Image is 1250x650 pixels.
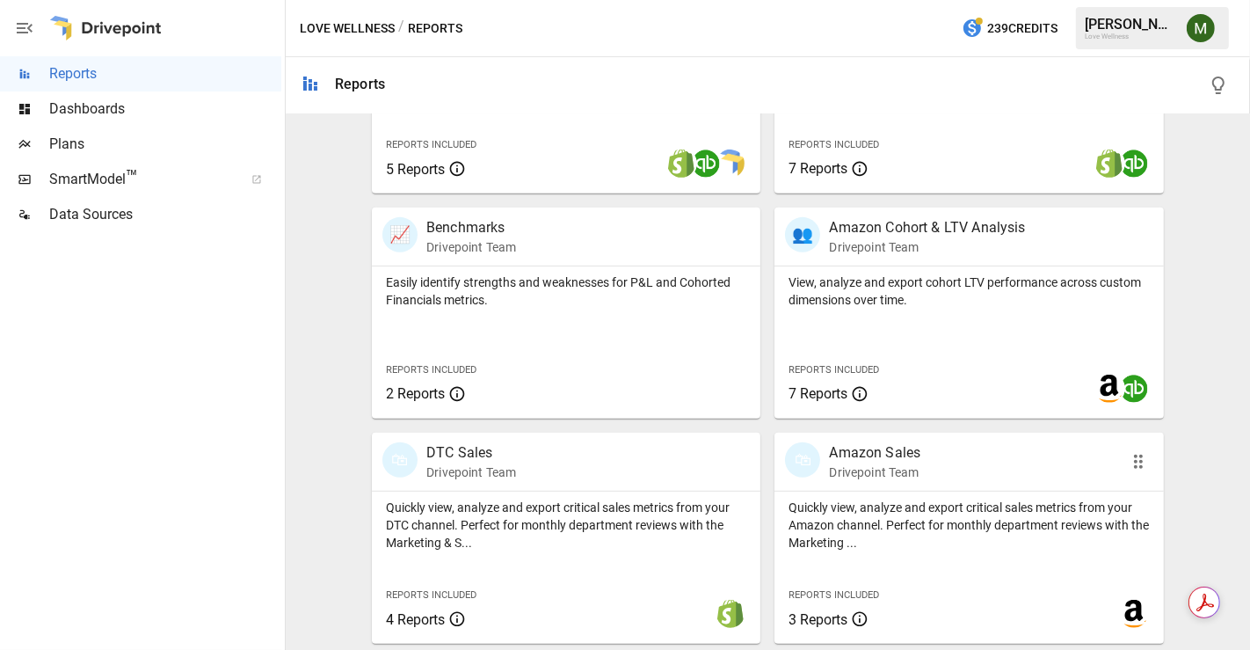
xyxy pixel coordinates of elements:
[789,274,1149,309] p: View, analyze and export cohort LTV performance across custom dimensions over time.
[386,139,476,150] span: Reports Included
[987,18,1057,40] span: 239 Credits
[1176,4,1225,53] button: Meredith Lacasse
[1120,375,1148,403] img: quickbooks
[785,217,820,252] div: 👥
[1120,600,1148,628] img: amazon
[382,442,418,478] div: 🛍
[386,161,445,178] span: 5 Reports
[49,169,232,190] span: SmartModel
[789,160,847,177] span: 7 Reports
[829,238,1025,256] p: Drivepoint Team
[426,464,516,481] p: Drivepoint Team
[426,238,516,256] p: Drivepoint Team
[126,166,138,188] span: ™
[382,217,418,252] div: 📈
[300,18,395,40] button: Love Wellness
[829,442,920,464] p: Amazon Sales
[1187,14,1215,42] img: Meredith Lacasse
[955,12,1065,45] button: 239Credits
[49,99,281,120] span: Dashboards
[335,76,385,92] div: Reports
[789,499,1149,551] p: Quickly view, analyze and export critical sales metrics from your Amazon channel. Perfect for mon...
[789,385,847,402] span: 7 Reports
[789,611,847,628] span: 3 Reports
[426,442,516,464] p: DTC Sales
[1095,150,1123,178] img: shopify
[667,150,695,178] img: shopify
[1085,16,1176,33] div: [PERSON_NAME]
[49,204,281,225] span: Data Sources
[1095,375,1123,403] img: amazon
[716,600,745,628] img: shopify
[386,385,445,402] span: 2 Reports
[49,134,281,155] span: Plans
[785,442,820,478] div: 🛍
[692,150,720,178] img: quickbooks
[386,364,476,376] span: Reports Included
[829,217,1025,238] p: Amazon Cohort & LTV Analysis
[829,464,920,481] p: Drivepoint Team
[386,589,476,601] span: Reports Included
[386,611,445,628] span: 4 Reports
[789,364,879,376] span: Reports Included
[426,217,516,238] p: Benchmarks
[398,18,404,40] div: /
[49,63,281,84] span: Reports
[789,589,879,601] span: Reports Included
[716,150,745,178] img: smart model
[1120,150,1148,178] img: quickbooks
[386,274,746,309] p: Easily identify strengths and weaknesses for P&L and Cohorted Financials metrics.
[1085,33,1176,40] div: Love Wellness
[789,139,879,150] span: Reports Included
[386,499,746,551] p: Quickly view, analyze and export critical sales metrics from your DTC channel. Perfect for monthl...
